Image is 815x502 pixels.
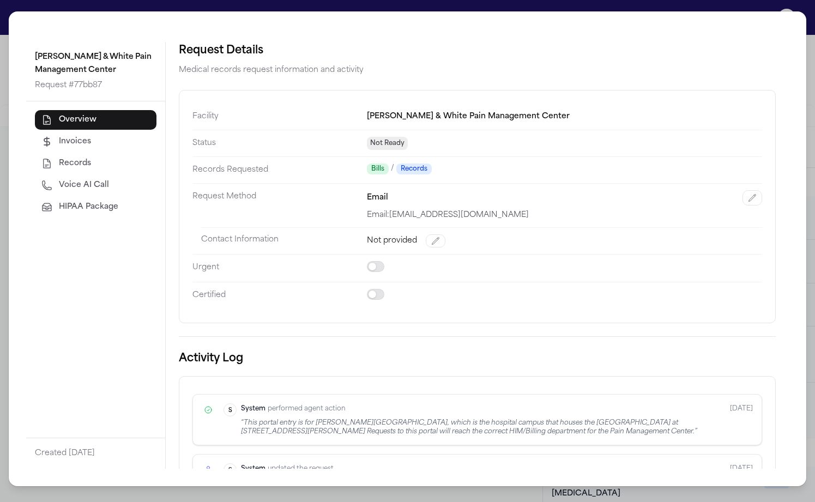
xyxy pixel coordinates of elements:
span: Records [396,164,432,174]
time: Aug 22, 2025 at 03:35 PM [730,463,753,487]
p: Medical records request information and activity [179,64,776,77]
span: Overview [59,114,96,125]
dt: Records Requested [192,156,367,183]
button: HIPAA Package [35,197,156,217]
dd: [PERSON_NAME] & White Pain Management Center [367,104,762,130]
p: Request # 77bb87 [35,79,156,92]
div: updated the request [241,463,410,474]
span: Not provided [367,235,417,246]
h2: Request Details [179,42,776,59]
span: Records [59,158,91,169]
span: / [391,164,394,174]
button: Voice AI Call [35,176,156,195]
span: System [241,463,265,474]
span: Not Ready [367,137,408,150]
dt: Certified [192,282,367,310]
div: Email: [EMAIL_ADDRESS][DOMAIN_NAME] [367,210,762,221]
div: performed agent action [241,403,721,414]
dt: Facility [192,104,367,130]
time: Aug 22, 2025 at 03:04 PM [730,403,753,436]
button: Invoices [35,132,156,152]
button: Overview [35,110,156,130]
span: System [241,403,265,414]
p: Created [DATE] [35,446,156,459]
span: Invoices [59,136,91,147]
p: [PERSON_NAME] & White Pain Management Center [35,51,156,77]
dt: Status [192,130,367,156]
div: “ This portal entry is for [PERSON_NAME][GEOGRAPHIC_DATA], which is the hospital campus that hous... [241,419,721,436]
dt: Request Method [192,183,367,227]
span: Email [367,191,388,204]
h3: Activity Log [179,350,776,367]
dt: Urgent [192,254,367,282]
span: Voice AI Call [59,180,109,191]
dt: Contact Information [201,227,367,254]
text: S [228,407,232,414]
button: Records [35,154,156,173]
span: Bills [367,164,389,174]
span: HIPAA Package [59,202,118,213]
